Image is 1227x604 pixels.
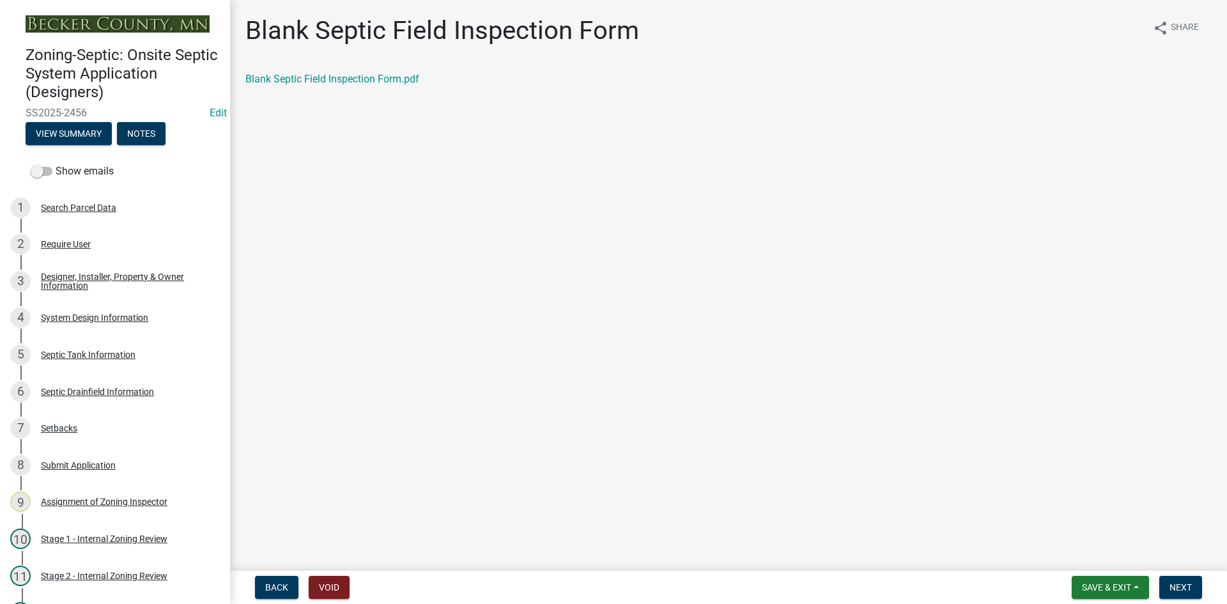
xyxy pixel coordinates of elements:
div: 3 [10,271,31,291]
div: 2 [10,234,31,254]
div: 9 [10,492,31,512]
button: Back [255,576,298,599]
a: Edit [210,107,227,119]
wm-modal-confirm: Edit Application Number [210,107,227,119]
div: Setbacks [41,424,77,433]
div: System Design Information [41,313,148,322]
span: Share [1171,20,1199,36]
div: 10 [10,529,31,549]
span: Save & Exit [1082,582,1131,592]
div: Stage 2 - Internal Zoning Review [41,571,167,580]
h1: Blank Septic Field Inspection Form [245,15,639,46]
span: Next [1169,582,1192,592]
label: Show emails [31,164,114,179]
wm-modal-confirm: Notes [117,129,166,139]
div: Assignment of Zoning Inspector [41,497,167,506]
button: Save & Exit [1072,576,1149,599]
span: SS2025-2456 [26,107,204,119]
button: Next [1159,576,1202,599]
wm-modal-confirm: Summary [26,129,112,139]
div: 4 [10,307,31,328]
span: Back [265,582,288,592]
div: Septic Drainfield Information [41,387,154,396]
div: Require User [41,240,91,249]
div: 1 [10,197,31,218]
div: Stage 1 - Internal Zoning Review [41,534,167,543]
button: View Summary [26,122,112,145]
div: Submit Application [41,461,116,470]
h4: Zoning-Septic: Onsite Septic System Application (Designers) [26,46,220,101]
div: Septic Tank Information [41,350,135,359]
img: Becker County, Minnesota [26,15,210,33]
div: 5 [10,345,31,365]
div: 11 [10,566,31,586]
button: shareShare [1143,15,1209,40]
div: 7 [10,418,31,438]
button: Void [309,576,350,599]
button: Notes [117,122,166,145]
div: Designer, Installer, Property & Owner Information [41,272,210,290]
a: Blank Septic Field Inspection Form.pdf [245,73,419,85]
i: share [1153,20,1168,36]
div: 6 [10,382,31,402]
div: Search Parcel Data [41,203,116,212]
div: 8 [10,455,31,476]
